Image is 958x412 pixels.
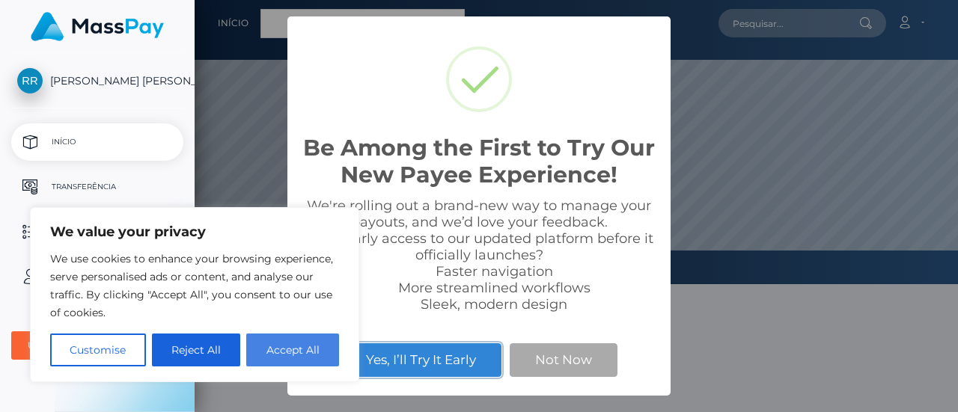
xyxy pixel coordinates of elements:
[246,333,339,366] button: Accept All
[17,221,177,243] p: Histórico
[17,131,177,153] p: Início
[30,207,359,382] div: We value your privacy
[341,343,501,376] button: Yes, I’ll Try It Early
[28,339,150,351] div: User Agreements
[332,263,656,280] li: Faster navigation
[50,223,339,241] p: We value your privacy
[11,74,183,87] span: [PERSON_NAME] [PERSON_NAME]
[302,135,656,188] h2: Be Among the First to Try Our New Payee Experience!
[50,250,339,322] p: We use cookies to enhance your browsing experience, serve personalised ads or content, and analys...
[332,296,656,313] li: Sleek, modern design
[31,12,164,41] img: MassPay
[17,265,177,288] p: Perfil do usuário
[152,333,241,366] button: Reject All
[510,343,617,376] button: Not Now
[302,197,656,313] div: We're rolling out a brand-new way to manage your payouts, and we’d love your feedback. Want early...
[50,333,146,366] button: Customise
[332,280,656,296] li: More streamlined workflows
[11,331,183,360] button: User Agreements
[17,176,177,198] p: Transferência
